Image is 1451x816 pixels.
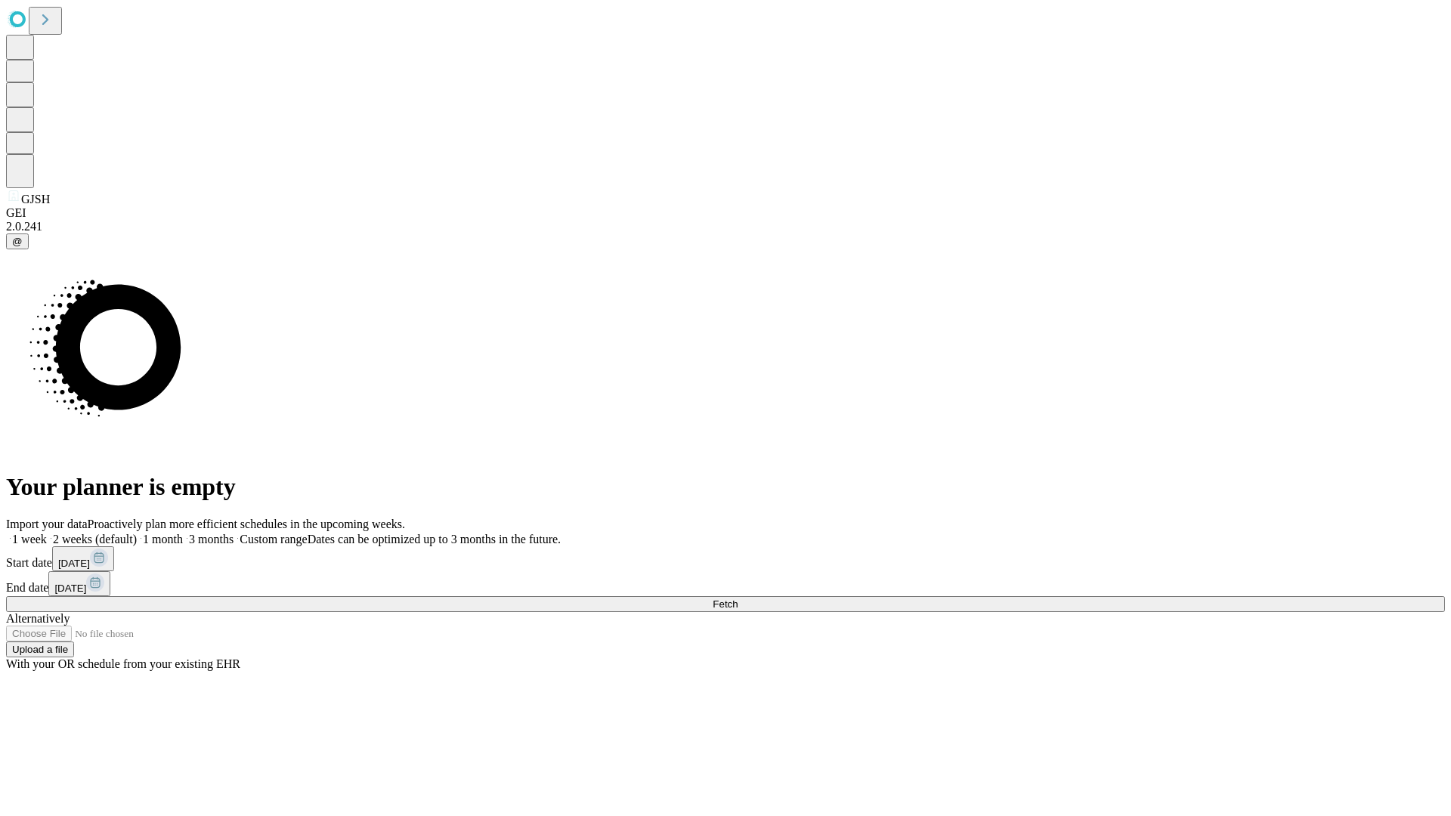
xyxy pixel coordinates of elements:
span: 2 weeks (default) [53,533,137,546]
span: Proactively plan more efficient schedules in the upcoming weeks. [88,518,405,530]
button: Upload a file [6,641,74,657]
button: @ [6,233,29,249]
span: With your OR schedule from your existing EHR [6,657,240,670]
button: [DATE] [48,571,110,596]
span: 3 months [189,533,234,546]
span: Fetch [713,598,738,610]
span: 1 week [12,533,47,546]
span: Alternatively [6,612,70,625]
h1: Your planner is empty [6,473,1445,501]
div: End date [6,571,1445,596]
span: Custom range [240,533,307,546]
button: Fetch [6,596,1445,612]
span: 1 month [143,533,183,546]
div: GEI [6,206,1445,220]
span: @ [12,236,23,247]
button: [DATE] [52,546,114,571]
span: [DATE] [58,558,90,569]
span: [DATE] [54,583,86,594]
span: GJSH [21,193,50,206]
div: Start date [6,546,1445,571]
div: 2.0.241 [6,220,1445,233]
span: Dates can be optimized up to 3 months in the future. [308,533,561,546]
span: Import your data [6,518,88,530]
